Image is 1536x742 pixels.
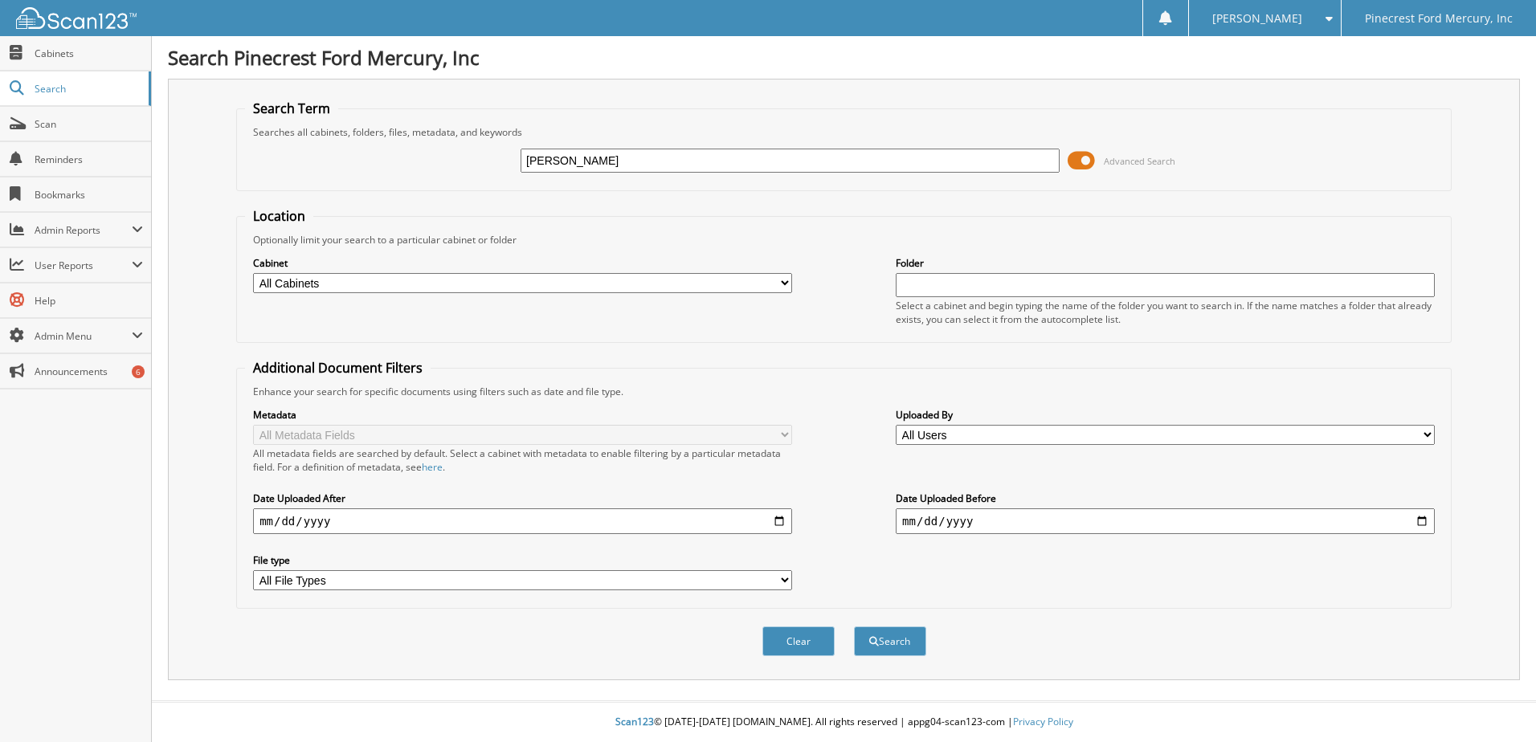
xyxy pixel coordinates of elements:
h1: Search Pinecrest Ford Mercury, Inc [168,44,1520,71]
label: Metadata [253,408,792,422]
iframe: Chat Widget [1456,665,1536,742]
span: Advanced Search [1104,155,1175,167]
div: 6 [132,365,145,378]
label: Folder [896,256,1435,270]
span: Bookmarks [35,188,143,202]
div: Optionally limit your search to a particular cabinet or folder [245,233,1443,247]
legend: Location [245,207,313,225]
span: Announcements [35,365,143,378]
div: © [DATE]-[DATE] [DOMAIN_NAME]. All rights reserved | appg04-scan123-com | [152,703,1536,742]
span: Cabinets [35,47,143,60]
legend: Additional Document Filters [245,359,431,377]
label: Date Uploaded Before [896,491,1435,505]
span: Reminders [35,153,143,166]
span: Admin Menu [35,329,132,343]
input: end [896,508,1435,534]
label: File type [253,553,792,567]
span: Scan123 [615,715,654,728]
button: Search [854,626,926,656]
input: start [253,508,792,534]
a: Privacy Policy [1013,715,1073,728]
div: Searches all cabinets, folders, files, metadata, and keywords [245,125,1443,139]
img: scan123-logo-white.svg [16,7,137,29]
div: All metadata fields are searched by default. Select a cabinet with metadata to enable filtering b... [253,446,792,474]
label: Uploaded By [896,408,1435,422]
button: Clear [762,626,835,656]
label: Cabinet [253,256,792,270]
span: Pinecrest Ford Mercury, Inc [1365,14,1513,23]
span: [PERSON_NAME] [1212,14,1302,23]
div: Enhance your search for specific documents using filters such as date and file type. [245,385,1443,398]
span: User Reports [35,259,132,272]
label: Date Uploaded After [253,491,792,505]
span: Help [35,294,143,308]
span: Admin Reports [35,223,132,237]
span: Search [35,82,141,96]
legend: Search Term [245,100,338,117]
a: here [422,460,443,474]
span: Scan [35,117,143,131]
div: Select a cabinet and begin typing the name of the folder you want to search in. If the name match... [896,299,1435,326]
